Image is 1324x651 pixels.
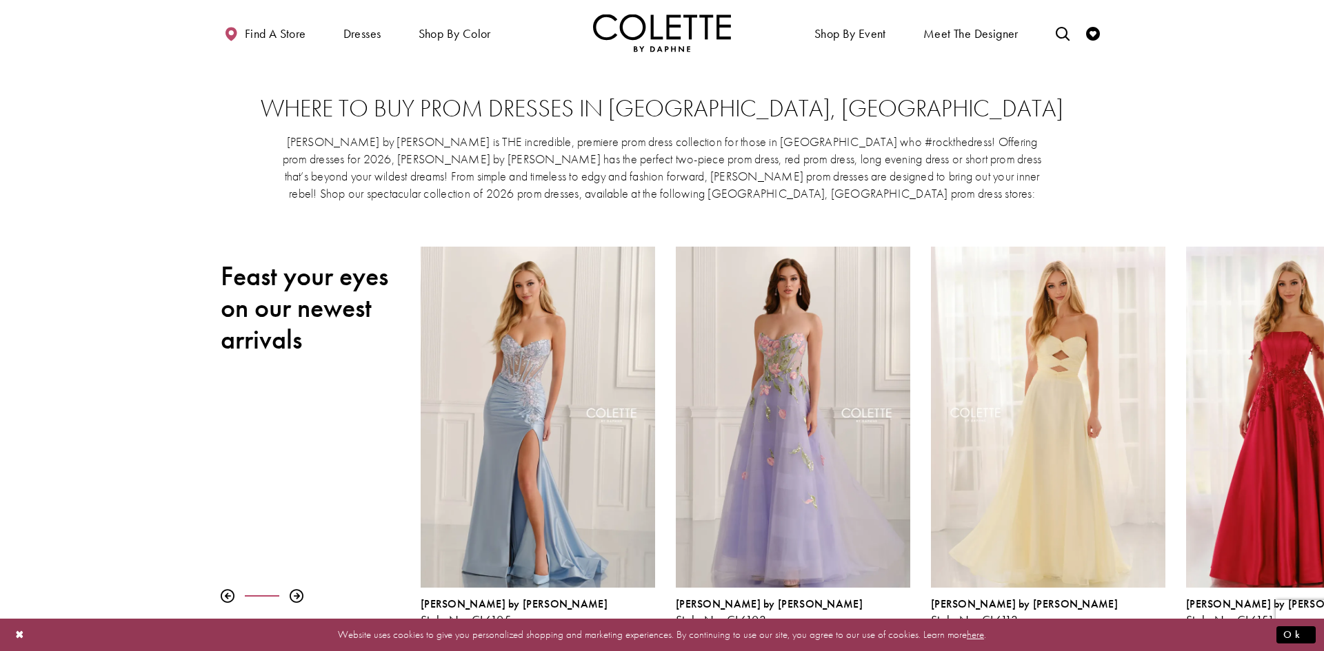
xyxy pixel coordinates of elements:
div: Colette by Daphne Style No. CL6113 [921,236,1176,637]
a: Meet the designer [920,14,1022,52]
a: Visit Colette by Daphne Style No. CL6113 Page [931,247,1165,588]
a: Visit Colette by Daphne Style No. CL6103 Page [676,247,910,588]
div: Colette by Daphne Style No. CL6113 [931,598,1165,627]
span: Shop by color [419,27,491,41]
span: [PERSON_NAME] by [PERSON_NAME] [421,597,608,611]
span: Dresses [340,14,385,52]
a: Visit Home Page [593,14,731,52]
a: here [967,628,984,641]
p: Website uses cookies to give you personalized shopping and marketing experiences. By continuing t... [99,626,1225,644]
div: Colette by Daphne Style No. CL6105 [410,236,665,637]
a: Visit Colette by Daphne Style No. CL6105 Page [421,247,655,588]
span: Find a store [245,27,306,41]
h2: Where to buy prom dresses in [GEOGRAPHIC_DATA], [GEOGRAPHIC_DATA] [248,95,1076,123]
button: Submit Dialog [1276,626,1316,643]
span: Shop By Event [811,14,890,52]
a: Check Wishlist [1083,14,1103,52]
span: [PERSON_NAME] by [PERSON_NAME] [931,597,1118,611]
div: Colette by Daphne Style No. CL6105 [421,598,655,627]
span: [PERSON_NAME] by [PERSON_NAME] [676,597,863,611]
button: Close Dialog [8,623,32,647]
span: Shop by color [415,14,494,52]
h2: Feast your eyes on our newest arrivals [221,260,400,355]
p: [PERSON_NAME] by [PERSON_NAME] is THE incredible, premiere prom dress collection for those in [GE... [281,133,1043,202]
img: Colette by Daphne [593,14,731,52]
div: Colette by Daphne Style No. CL6103 [665,236,921,637]
a: Find a store [221,14,309,52]
span: Dresses [343,27,381,41]
div: Colette by Daphne Style No. CL6103 [676,598,910,627]
a: Toggle search [1052,14,1073,52]
span: Meet the designer [923,27,1019,41]
span: Shop By Event [814,27,886,41]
